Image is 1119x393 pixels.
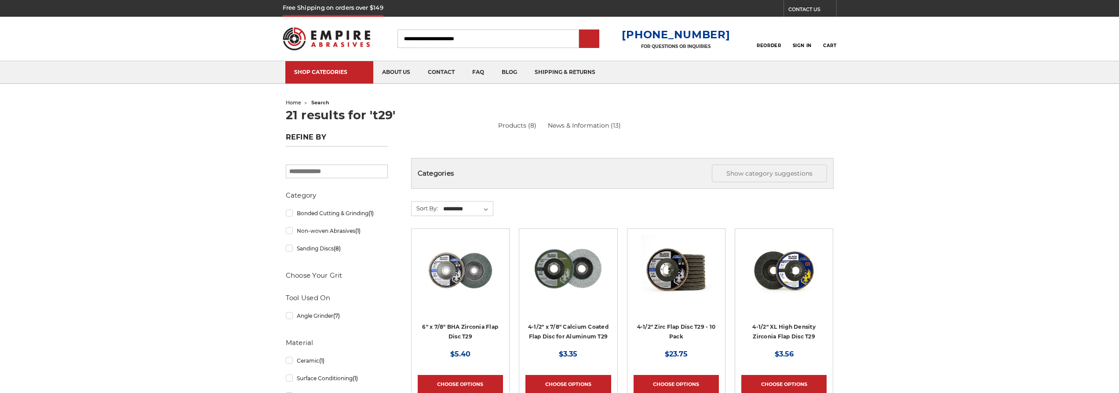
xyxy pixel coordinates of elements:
span: Cart [823,43,836,48]
a: Quick view [538,261,598,279]
a: BHA 4-1/2 Inch Flap Disc for Aluminum [525,235,611,320]
select: Sort By: [442,202,493,216]
span: $3.56 [775,350,794,358]
span: Reorder [757,43,781,48]
img: Black Hawk 6 inch T29 coarse flap discs, 36 grit for efficient material removal [425,235,496,305]
a: Cart [823,29,836,48]
a: Reorder [757,29,781,48]
img: Empire Abrasives [283,22,371,56]
span: (7) [333,312,340,319]
span: (1) [355,228,361,234]
h5: Tool Used On [286,293,388,303]
img: BHA 4-1/2 Inch Flap Disc for Aluminum [533,235,603,305]
span: Sign In [793,43,812,48]
a: home [286,99,301,106]
span: search [311,99,329,106]
a: Quick view [646,261,707,279]
a: Angle Grinder(7) [286,308,388,323]
a: Quick view [430,261,491,279]
a: 4-1/2" x 7/8" Calcium Coated Flap Disc for Aluminum T29 [528,323,609,340]
a: about us [373,61,419,84]
a: Black Hawk 6 inch T29 coarse flap discs, 36 grit for efficient material removal [418,235,503,320]
img: 4.5" Black Hawk Zirconia Flap Disc 10 Pack [641,235,711,305]
a: 4.5" Black Hawk Zirconia Flap Disc 10 Pack [634,235,719,320]
span: $3.35 [559,350,577,358]
a: faq [463,61,493,84]
a: News & Information (13) [548,121,621,130]
a: 4-1/2" XL High Density Zirconia Flap Disc T29 [752,323,816,340]
a: Quick view [754,261,814,279]
input: Submit [580,30,598,48]
a: 4-1/2" XL High Density Zirconia Flap Disc T29 [741,235,827,320]
p: FOR QUESTIONS OR INQUIRIES [622,44,730,49]
h5: Categories [418,165,827,182]
a: Sanding Discs(8) [286,241,388,256]
a: Surface Conditioning(1) [286,371,388,386]
span: (8) [334,245,341,252]
h5: Material [286,338,388,348]
a: 6" x 7/8" BHA Zirconia Flap Disc T29 [422,323,498,340]
span: $5.40 [450,350,470,358]
a: blog [493,61,526,84]
h5: Category [286,190,388,201]
a: CONTACT US [788,4,836,17]
button: Show category suggestions [712,165,827,182]
a: 4-1/2" Zirc Flap Disc T29 - 10 Pack [637,323,716,340]
span: (1) [353,375,358,382]
h5: Refine by [286,133,388,147]
div: SHOP CATEGORIES [294,69,364,75]
a: Non-woven Abrasives(1) [286,223,388,239]
a: Products (8) [498,121,536,130]
span: $23.75 [665,350,688,358]
h5: Choose Your Grit [286,270,388,281]
label: Sort By: [412,202,438,215]
a: SHOP CATEGORIES [285,61,373,84]
span: (1) [368,210,374,217]
a: shipping & returns [526,61,604,84]
img: 4-1/2" XL High Density Zirconia Flap Disc T29 [749,235,819,305]
h1: 21 results for 't29' [286,109,834,121]
a: Bonded Cutting & Grinding(1) [286,206,388,221]
a: [PHONE_NUMBER] [622,28,730,41]
a: Ceramic(1) [286,353,388,368]
span: (1) [319,357,324,364]
a: contact [419,61,463,84]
